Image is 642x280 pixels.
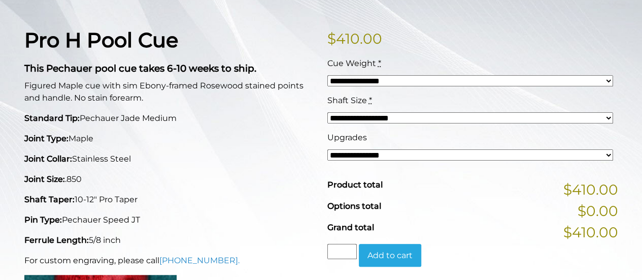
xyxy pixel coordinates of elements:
strong: Joint Type: [24,134,69,143]
span: $ [327,30,336,47]
abbr: required [378,58,381,68]
p: Pechauer Jade Medium [24,112,315,125]
strong: Pin Type: [24,215,62,225]
span: Cue Weight [327,58,376,68]
p: For custom engraving, please call [24,255,315,267]
span: $0.00 [578,200,618,222]
button: Add to cart [359,244,421,267]
span: Upgrades [327,133,367,142]
strong: Joint Collar: [24,154,72,164]
span: $410.00 [563,179,618,200]
p: Pechauer Speed JT [24,214,315,226]
p: Stainless Steel [24,153,315,165]
strong: This Pechauer pool cue takes 6-10 weeks to ship. [24,63,256,74]
abbr: required [369,96,372,105]
input: Product quantity [327,244,357,259]
strong: Joint Size: [24,174,65,184]
p: Figured Maple cue with sim Ebony-framed Rosewood stained points and handle. No stain forearm. [24,80,315,104]
p: .850 [24,173,315,185]
p: Maple [24,133,315,145]
strong: Pro H Pool Cue [24,27,178,52]
span: Grand total [327,223,374,232]
a: [PHONE_NUMBER]. [159,256,240,265]
span: Shaft Size [327,96,367,105]
strong: Ferrule Length: [24,235,89,245]
strong: Standard Tip: [24,113,80,123]
span: $410.00 [563,222,618,243]
p: 5/8 inch [24,234,315,246]
span: Product total [327,180,383,190]
span: Options total [327,201,381,211]
p: 10-12" Pro Taper [24,194,315,206]
bdi: 410.00 [327,30,382,47]
strong: Shaft Taper: [24,195,75,204]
